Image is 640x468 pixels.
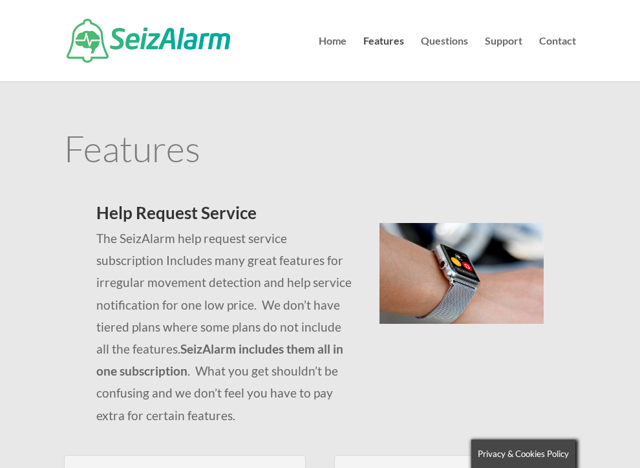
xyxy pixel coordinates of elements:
span: Privacy & Cookies Policy [478,449,569,459]
p: The SeizAlarm help request service subscription Includes many great features for irregular moveme... [96,228,355,427]
iframe: Help widget launcher [525,418,626,454]
img: SeizAlarm [67,19,230,63]
img: seizalarm-on-wrist [379,223,544,324]
h2: Help Request Service [96,204,355,228]
h1: Features [64,130,576,173]
a: Home [319,36,347,81]
a: Contact [539,36,576,81]
a: Questions [421,36,468,81]
a: Features [363,36,404,81]
a: Support [485,36,522,81]
strong: SeizAlarm includes them all in one subscription [96,341,343,378]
